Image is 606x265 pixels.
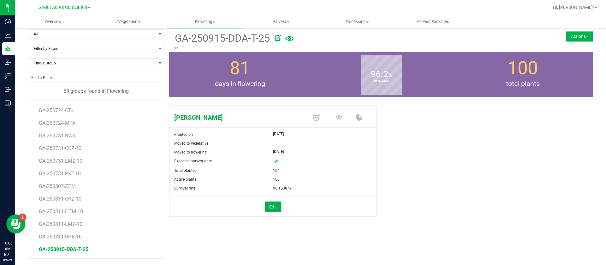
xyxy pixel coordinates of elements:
[15,15,91,28] a: Overview
[39,208,83,214] span: GA-250811-HTM-10
[3,240,12,257] p: 10:06 AM EDT
[566,31,593,41] button: Actions
[39,120,75,126] span: GA-250724-MPA
[5,86,11,93] inline-svg: Outbound
[39,221,82,227] span: GA-250811-LMZ-10
[273,184,291,193] span: 96.1538 %
[19,214,26,221] iframe: Resource center unread badge
[508,57,538,79] span: 100
[91,15,167,28] a: Vegetation
[361,53,402,109] b: survival rate
[167,19,243,25] span: Flowering
[408,19,458,25] span: Harvest Packages
[243,19,319,25] span: Harvest
[39,158,82,164] span: GA-250731-LMZ-10
[174,177,196,182] span: Active plants
[37,19,70,25] span: Overview
[39,196,81,202] span: GA-250811-CKZ-10
[174,168,197,173] span: Total planted
[230,57,250,79] span: 81
[39,133,76,139] span: GA-250731-BWA
[6,214,25,233] iframe: Resource center
[273,148,284,155] span: [DATE]
[39,145,81,151] span: GA-250731-CKZ-10
[5,100,11,106] inline-svg: Reports
[273,175,280,184] span: 100
[174,141,208,146] span: Moved to vegetative
[273,130,284,138] span: [DATE]
[174,150,207,154] span: Moved to flowering
[5,32,11,38] inline-svg: Analytics
[39,171,81,177] span: GA-250731-PKT-10
[28,73,164,82] input: NO DATA FOUND
[156,30,164,39] span: select
[39,107,74,113] span: GA-250724-CTJ
[265,202,281,212] button: Edit
[174,46,518,52] p: 22
[169,79,311,89] span: days in flowering
[273,166,280,175] span: 104
[3,257,12,262] p: 09/29
[395,15,471,28] a: Harvest Packages
[553,5,594,10] span: Hi, [PERSON_NAME]!
[452,79,593,89] span: total plants
[167,15,243,28] a: Flowering
[39,5,87,10] span: Green Acres Cultivation
[5,45,11,52] inline-svg: Grow
[243,15,319,28] a: Harvest
[28,30,156,39] span: All
[319,19,395,25] span: Processing
[5,18,11,25] inline-svg: Dashboard
[5,59,11,65] inline-svg: Inbound
[28,44,156,53] span: Filter by Strain
[92,19,167,25] span: Vegetation
[28,87,164,95] div: 58 groups found in Flowering
[319,15,395,28] a: Processing
[174,52,306,97] group-info-box: Days in flowering
[174,186,195,190] span: Survival rate
[174,31,270,46] span: GA-250915-DDA-T-25
[28,59,156,68] span: Find a Group
[315,52,447,97] group-info-box: Survival rate
[169,113,307,122] span: Don Dada
[457,52,589,97] group-info-box: Total number of plants
[174,132,193,137] span: Planted on
[174,159,212,163] span: Expected harvest date
[5,73,11,79] inline-svg: Inventory
[39,246,88,252] span: GA-250915-DDA-T-25
[39,234,82,240] span: GA-250811-RHB-10
[39,183,76,189] span: GA-250807-ZPM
